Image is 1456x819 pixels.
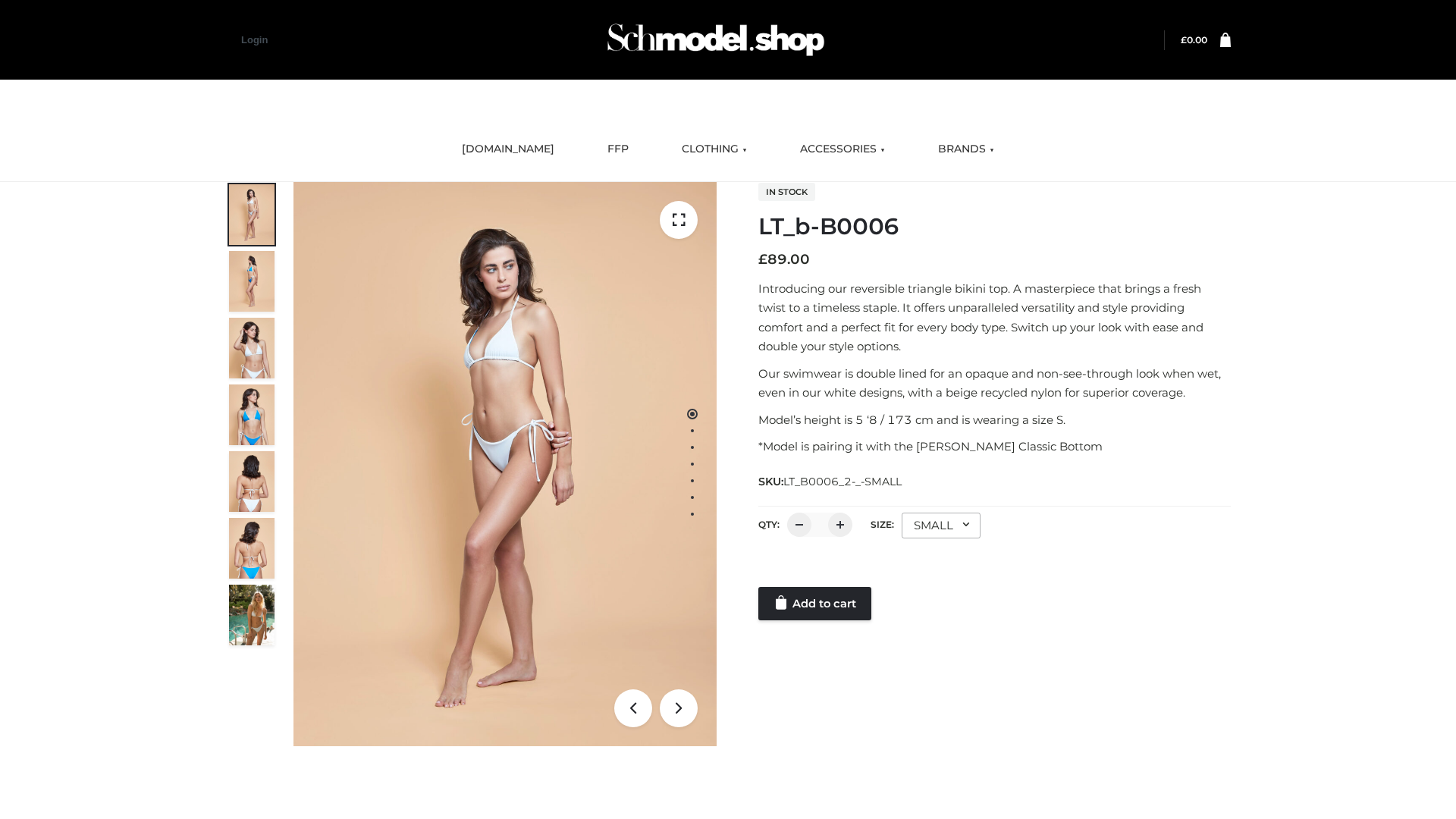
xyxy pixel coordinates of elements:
[450,133,566,166] a: [DOMAIN_NAME]
[229,184,275,245] img: ArielClassicBikiniTop_CloudNine_AzureSky_OW114ECO_1-scaled.jpg
[293,182,717,746] img: ArielClassicBikiniTop_CloudNine_AzureSky_OW114ECO_1
[758,472,903,491] span: SKU:
[1181,34,1207,45] bdi: 0.00
[229,585,275,645] img: Arieltop_CloudNine_AzureSky2.jpg
[229,318,275,378] img: ArielClassicBikiniTop_CloudNine_AzureSky_OW114ECO_3-scaled.jpg
[758,251,767,268] span: £
[758,279,1231,356] p: Introducing our reversible triangle bikini top. A masterpiece that brings a fresh twist to a time...
[758,437,1231,457] p: *Model is pairing it with the [PERSON_NAME] Classic Bottom
[229,384,275,445] img: ArielClassicBikiniTop_CloudNine_AzureSky_OW114ECO_4-scaled.jpg
[1181,34,1187,45] span: £
[902,513,981,538] div: SMALL
[871,519,894,530] label: Size:
[758,183,815,201] span: In stock
[229,518,275,579] img: ArielClassicBikiniTop_CloudNine_AzureSky_OW114ECO_8-scaled.jpg
[229,251,275,312] img: ArielClassicBikiniTop_CloudNine_AzureSky_OW114ECO_2-scaled.jpg
[758,587,871,620] a: Add to cart
[758,519,780,530] label: QTY:
[927,133,1006,166] a: BRANDS
[670,133,758,166] a: CLOTHING
[783,475,902,488] span: LT_B0006_2-_-SMALL
[602,10,830,70] img: Schmodel Admin 964
[1181,34,1207,45] a: £0.00
[758,410,1231,430] p: Model’s height is 5 ‘8 / 173 cm and is wearing a size S.
[596,133,640,166] a: FFP
[758,364,1231,403] p: Our swimwear is double lined for an opaque and non-see-through look when wet, even in our white d...
[758,213,1231,240] h1: LT_b-B0006
[241,34,268,45] a: Login
[758,251,810,268] bdi: 89.00
[789,133,896,166] a: ACCESSORIES
[229,451,275,512] img: ArielClassicBikiniTop_CloudNine_AzureSky_OW114ECO_7-scaled.jpg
